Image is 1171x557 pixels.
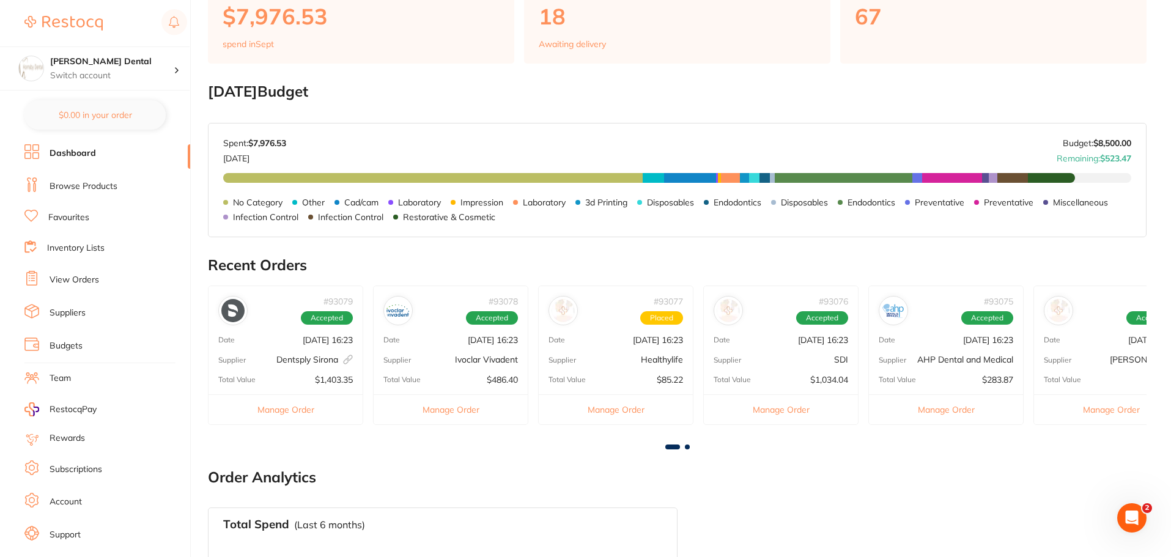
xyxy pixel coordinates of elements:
p: Switch account [50,70,174,82]
strong: $7,976.53 [248,138,286,149]
a: Budgets [50,340,83,352]
p: Endodontics [714,197,761,207]
p: No Category [233,197,283,207]
button: Manage Order [869,394,1023,424]
p: Date [549,336,565,344]
span: Accepted [796,311,848,325]
p: Other [302,197,325,207]
p: Infection Control [318,212,383,222]
p: Supplier [549,356,576,364]
p: $1,034.04 [810,375,848,385]
iframe: Intercom live chat [1117,503,1147,533]
span: 2 [1142,503,1152,513]
p: Date [383,336,400,344]
span: Accepted [301,311,353,325]
img: AHP Dental and Medical [882,299,905,322]
a: Favourites [48,212,89,224]
a: RestocqPay [24,402,97,416]
img: Healthylife [552,299,575,322]
a: Team [50,372,71,385]
p: Spent: [223,138,286,148]
p: Awaiting delivery [539,39,606,49]
p: Disposables [647,197,694,207]
img: Ivoclar Vivadent [386,299,410,322]
p: 67 [855,4,1132,29]
a: Subscriptions [50,463,102,476]
button: Manage Order [704,394,858,424]
a: Inventory Lists [47,242,105,254]
span: Accepted [466,311,518,325]
a: Account [50,496,82,508]
h4: Hornsby Dental [50,56,174,68]
strong: $523.47 [1100,153,1131,164]
img: SDI [717,299,740,322]
span: Placed [640,311,683,325]
p: [DATE] 16:23 [798,335,848,345]
img: Dentsply Sirona [221,299,245,322]
p: Dentsply Sirona [276,355,353,364]
img: Henry Schein Halas [1047,299,1070,322]
img: Hornsby Dental [19,56,43,81]
img: Restocq Logo [24,16,103,31]
p: Date [879,336,895,344]
p: [DATE] 16:23 [468,335,518,345]
h2: [DATE] Budget [208,83,1147,100]
p: Total Value [218,375,256,384]
p: $7,976.53 [223,4,500,29]
p: Total Value [549,375,586,384]
p: $1,403.35 [315,375,353,385]
p: AHP Dental and Medical [917,355,1013,364]
p: Total Value [1044,375,1081,384]
p: Budget: [1063,138,1131,148]
p: Healthylife [641,355,683,364]
p: Total Value [714,375,751,384]
p: Ivoclar Vivadent [455,355,518,364]
button: Manage Order [539,394,693,424]
p: Laboratory [523,197,566,207]
p: Restorative & Cosmetic [403,212,495,222]
button: Manage Order [374,394,528,424]
p: Disposables [781,197,828,207]
a: Browse Products [50,180,117,193]
p: 18 [539,4,816,29]
h2: Order Analytics [208,469,1147,486]
p: Cad/cam [344,197,379,207]
p: Supplier [383,356,411,364]
button: Manage Order [209,394,363,424]
p: Miscellaneous [1053,197,1108,207]
p: Remaining: [1057,149,1131,163]
p: [DATE] 16:23 [303,335,353,345]
p: Total Value [383,375,421,384]
span: RestocqPay [50,404,97,416]
p: (Last 6 months) [294,519,365,530]
span: Accepted [961,311,1013,325]
p: $283.87 [982,375,1013,385]
p: Supplier [879,356,906,364]
button: $0.00 in your order [24,100,166,130]
h2: Recent Orders [208,257,1147,274]
p: # 93076 [819,297,848,306]
p: Supplier [1044,356,1071,364]
p: Date [714,336,730,344]
p: $85.22 [657,375,683,385]
p: # 93078 [489,297,518,306]
p: [DATE] 16:23 [633,335,683,345]
a: Rewards [50,432,85,444]
p: # 93079 [323,297,353,306]
p: Total Value [879,375,916,384]
p: $486.40 [487,375,518,385]
p: Laboratory [398,197,441,207]
p: [DATE] 16:23 [963,335,1013,345]
h3: Total Spend [223,518,289,531]
p: 3d Printing [585,197,627,207]
a: Restocq Logo [24,9,103,37]
p: Date [218,336,235,344]
p: Preventative [984,197,1033,207]
p: # 93077 [654,297,683,306]
p: Supplier [218,356,246,364]
p: Preventative [915,197,964,207]
p: Date [1044,336,1060,344]
img: RestocqPay [24,402,39,416]
p: [DATE] [223,149,286,163]
a: Suppliers [50,307,86,319]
